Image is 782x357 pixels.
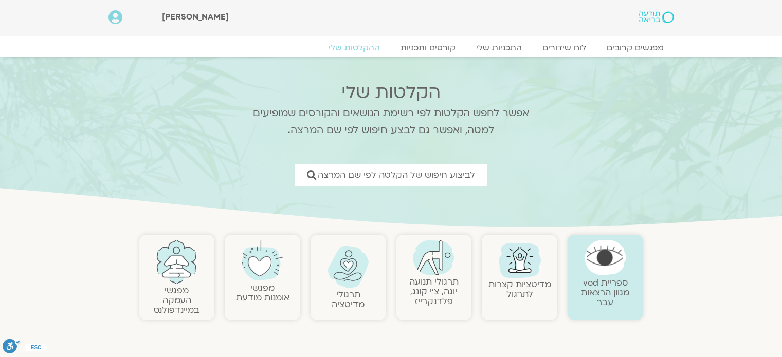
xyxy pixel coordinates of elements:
[596,43,674,53] a: מפגשים קרובים
[240,82,543,103] h2: הקלטות שלי
[318,170,475,180] span: לביצוע חיפוש של הקלטה לפי שם המרצה
[108,43,674,53] nav: Menu
[466,43,532,53] a: התכניות שלי
[390,43,466,53] a: קורסים ותכניות
[318,43,390,53] a: ההקלטות שלי
[240,105,543,139] p: אפשר לחפש הקלטות לפי רשימת הנושאים והקורסים שמופיעים למטה, ואפשר גם לבצע חיפוש לפי שם המרצה.
[295,164,487,186] a: לביצוע חיפוש של הקלטה לפי שם המרצה
[409,276,459,307] a: תרגולי תנועהיוגה, צ׳י קונג, פלדנקרייז
[154,285,199,316] a: מפגשיהעמקה במיינדפולנס
[488,278,551,300] a: מדיטציות קצרות לתרגול
[236,282,289,304] a: מפגשיאומנות מודעת
[532,43,596,53] a: לוח שידורים
[581,277,629,308] a: ספריית vodמגוון הרצאות עבר
[162,11,229,23] span: [PERSON_NAME]
[332,289,365,310] a: תרגולימדיטציה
